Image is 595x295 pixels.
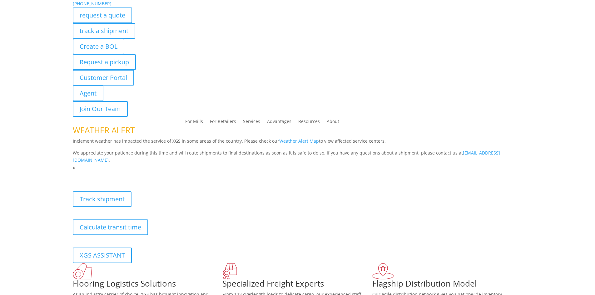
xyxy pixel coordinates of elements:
a: Advantages [267,119,291,126]
p: We appreciate your patience during this time and will route shipments to final destinations as so... [73,149,523,164]
a: About [327,119,339,126]
p: Inclement weather has impacted the service of XGS in some areas of the country. Please check our ... [73,137,523,149]
img: xgs-icon-flagship-distribution-model-red [372,263,394,279]
a: Track shipment [73,191,131,207]
a: Services [243,119,260,126]
a: For Retailers [210,119,236,126]
h1: Flooring Logistics Solutions [73,279,223,291]
a: Resources [298,119,320,126]
h1: Specialized Freight Experts [222,279,372,291]
a: Calculate transit time [73,219,148,235]
a: Request a pickup [73,54,136,70]
img: xgs-icon-focused-on-flooring-red [222,263,237,279]
p: x [73,164,523,171]
a: XGS ASSISTANT [73,248,132,263]
a: [PHONE_NUMBER] [73,1,112,7]
a: Join Our Team [73,101,128,117]
a: Customer Portal [73,70,134,86]
span: WEATHER ALERT [73,125,135,136]
a: For Mills [185,119,203,126]
a: request a quote [73,7,132,23]
a: Weather Alert Map [279,138,319,144]
h1: Flagship Distribution Model [372,279,522,291]
img: xgs-icon-total-supply-chain-intelligence-red [73,263,92,279]
a: track a shipment [73,23,135,39]
a: Agent [73,86,103,101]
a: Create a BOL [73,39,124,54]
b: Visibility, transparency, and control for your entire supply chain. [73,172,212,178]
